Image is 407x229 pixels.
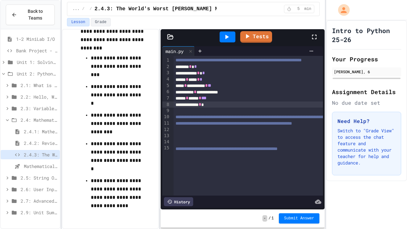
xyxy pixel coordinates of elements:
[162,139,170,145] div: 14
[162,76,170,83] div: 4
[284,216,314,221] span: Submit Answer
[162,70,170,76] div: 3
[332,55,401,64] h2: Your Progress
[91,18,111,26] button: Grade
[17,70,57,77] span: Unit 2: Python Fundamentals
[16,47,57,54] span: Bank Project - Python
[94,5,233,13] span: 2.4.3: The World's Worst [PERSON_NAME] Market
[337,117,396,125] h3: Need Help?
[24,163,57,170] span: Mathematical Operators - Quiz
[90,6,92,12] span: /
[21,209,57,216] span: 2.9: Unit Summary
[164,197,193,206] div: History
[271,216,274,221] span: 1
[331,3,351,17] div: My Account
[162,48,187,55] div: main.py
[332,26,401,44] h1: Intro to Python 25-26
[21,93,57,100] span: 2.2: Hello, World!
[24,128,57,135] span: 2.4.1: Mathematical Operators
[21,8,49,22] span: Back to Teams
[162,64,170,70] div: 2
[21,198,57,204] span: 2.7: Advanced Math
[16,36,57,42] span: 1-2 MiniLab I/O
[21,186,57,193] span: 2.6: User Input
[162,133,170,139] div: 13
[24,140,57,146] span: 2.4.2: Review - Mathematical Operators
[82,6,84,12] span: /
[21,174,57,181] span: 2.5: String Operators
[162,127,170,133] div: 12
[279,213,319,224] button: Submit Answer
[162,108,170,114] div: 9
[269,216,271,221] span: /
[162,89,170,95] div: 6
[304,6,311,12] span: min
[162,120,170,127] div: 11
[21,82,57,89] span: 2.1: What is Code?
[67,18,89,26] button: Lesson
[21,105,57,112] span: 2.3: Variables and Data Types
[6,4,55,25] button: Back to Teams
[162,95,170,101] div: 7
[162,145,170,151] div: 15
[293,6,304,12] span: 5
[262,215,267,222] span: -
[162,83,170,89] div: 5
[24,151,57,158] span: 2.4.3: The World's Worst [PERSON_NAME] Market
[240,31,272,43] a: Tests
[72,6,80,12] span: ...
[162,101,170,108] div: 8
[332,87,401,96] h2: Assignment Details
[332,99,401,107] div: No due date set
[162,46,195,56] div: main.py
[162,114,170,120] div: 10
[17,59,57,66] span: Unit 1: Solving Problems in Computer Science
[334,69,399,75] div: [PERSON_NAME], 6
[337,128,396,166] p: Switch to "Grade View" to access the chat feature and communicate with your teacher for help and ...
[21,117,57,123] span: 2.4: Mathematical Operators
[162,57,170,64] div: 1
